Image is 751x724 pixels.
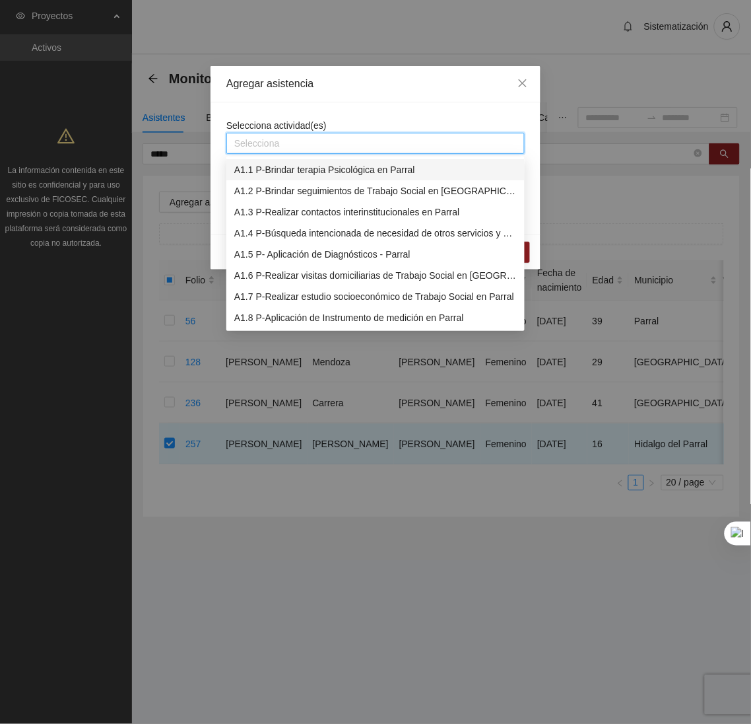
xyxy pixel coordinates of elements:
div: A1.7 P-Realizar estudio socioeconómico de Trabajo Social en Parral [226,286,525,307]
div: A1.4 P-Búsqueda intencionada de necesidad de otros servicios y canalización a las instituciones c... [226,223,525,244]
div: Agregar asistencia [226,77,525,91]
div: A1.2 P-Brindar seguimientos de Trabajo Social en Parral [226,180,525,201]
div: A1.3 P-Realizar contactos interinstitucionales en Parral [226,201,525,223]
div: A1.5 P- Aplicación de Diagnósticos - Parral [234,247,517,262]
div: A1.8 P-Aplicación de Instrumento de medición en Parral [234,310,517,325]
div: A1.1 P-Brindar terapia Psicológica en Parral [226,159,525,180]
div: A1.8 P-Aplicación de Instrumento de medición en Parral [226,307,525,328]
div: A1.6 P-Realizar visitas domiciliarias de Trabajo Social en Parral [226,265,525,286]
div: A1.4 P-Búsqueda intencionada de necesidad de otros servicios y canalización a las instituciones c... [234,226,517,240]
div: A1.1 P-Brindar terapia Psicológica en Parral [234,163,517,177]
button: Close [505,66,540,102]
div: A1.2 P-Brindar seguimientos de Trabajo Social en [GEOGRAPHIC_DATA] [234,184,517,198]
span: close [517,78,528,89]
span: Selecciona actividad(es) [226,120,327,131]
div: A1.6 P-Realizar visitas domiciliarias de Trabajo Social en [GEOGRAPHIC_DATA] [234,268,517,283]
div: A1.3 P-Realizar contactos interinstitucionales en Parral [234,205,517,219]
div: A1.7 P-Realizar estudio socioeconómico de Trabajo Social en Parral [234,289,517,304]
div: A1.5 P- Aplicación de Diagnósticos - Parral [226,244,525,265]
